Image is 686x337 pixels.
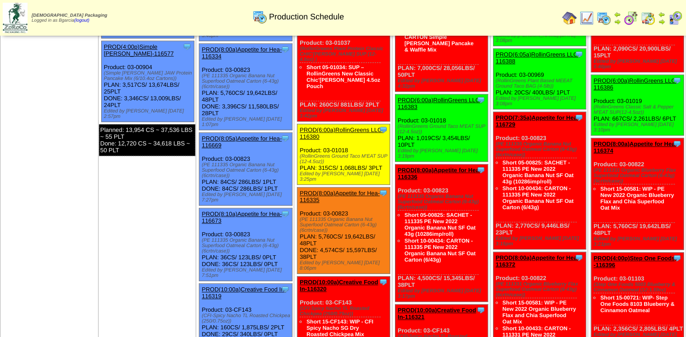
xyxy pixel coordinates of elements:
[281,45,290,54] img: Tooltip
[600,295,674,314] a: Short 15-00721: WIP- Step One Foods 8103 Blueberry & Cinnamon Oatmeal
[579,11,594,25] img: line_graph.gif
[300,260,390,271] div: Edited by [PERSON_NAME] [DATE] 8:06pm
[496,114,579,128] a: PROD(7:35a)Appetite for Hea-116729
[74,18,89,23] a: (logout)
[672,139,681,148] img: Tooltip
[300,46,390,62] div: (RollinGreens Plant Protein Classic CHIC'[PERSON_NAME] SUP (12-4.5oz) )
[300,108,390,119] div: Edited by [PERSON_NAME] [DATE] 3:42pm
[496,96,586,107] div: Edited by [PERSON_NAME] [DATE] 3:08pm
[496,236,586,247] div: Edited by [PERSON_NAME] [DATE] 3:15pm
[503,300,576,325] a: Short 15-00581: WIP - PE New 2022 Organic Blueberry Flax and Chia Superfood Oat Mix
[600,186,674,211] a: Short 15-00581: WIP - PE New 2022 Organic Blueberry Flax and Chia Superfood Oat Mix
[614,11,621,18] img: arrowleft.gif
[297,187,390,274] div: Product: 03-00823 PLAN: 5,760CS / 19,642LBS / 48PLT DONE: 4,574CS / 15,597LBS / 38PLT
[104,43,174,57] a: PROD(4:00p)Simple [PERSON_NAME]-116577
[398,307,476,320] a: PROD(10:00a)Creative Food In-116321
[202,46,282,60] a: PROD(8:00a)Appetite for Hea-116334
[281,209,290,218] img: Tooltip
[624,11,638,25] img: calendarblend.gif
[476,95,485,104] img: Tooltip
[202,286,286,300] a: PROD(10:00a)Creative Food In-116319
[591,75,684,136] div: Product: 03-01019 PLAN: 667CS / 2,261LBS / 6PLT
[493,49,586,109] div: Product: 03-00969 PLAN: 20CS / 400LBS / 1PLT
[300,190,380,203] a: PROD(8:00a)Appetite for Hea-116335
[404,212,475,237] a: Short 05-00825: SACHET - 111335 PE New 2022 Organic Banana Nut SF Oat 43g (10286imp/roll)
[493,112,586,249] div: Product: 03-00823 PLAN: 2,770CS / 9,446LBS / 23PLT
[503,159,573,185] a: Short 05-00825: SACHET - 111335 PE New 2022 Organic Banana Nut SF Oat 43g (10286imp/roll)
[398,194,488,210] div: (PE 111335 Organic Banana Nut Superfood Oatmeal Carton (6-43g)(6crtn/case))
[398,167,481,180] a: PROD(8:00a)Appetite for Hea-116336
[202,73,291,89] div: (PE 111335 Organic Banana Nut Superfood Oatmeal Carton (6-43g)(6crtn/case))
[668,11,682,25] img: calendarcustomer.gif
[658,11,665,18] img: arrowleft.gif
[597,11,611,25] img: calendarprod.gif
[398,97,482,110] a: PROD(6:00a)RollinGreens LLC-116383
[32,13,107,23] span: Logged in as Bgarcia
[202,238,291,254] div: (PE 111335 Organic Banana Nut Superfood Oatmeal Carton (6-43g)(6crtn/case))
[199,44,292,130] div: Product: 03-00823 PLAN: 5,760CS / 19,642LBS / 48PLT DONE: 3,396CS / 11,580LBS / 28PLT
[379,125,388,134] img: Tooltip
[593,104,683,115] div: (RollinGreens Classic Salt & Pepper M'EAT SUP(12-4.5oz))
[404,238,475,263] a: Short 10-00434: CARTON - 111335 PE New 2022 Organic Banana Nut SF Oat Carton (6/43g)
[398,78,488,89] div: Edited by [PERSON_NAME] [DATE] 4:32pm
[672,253,681,262] img: Tooltip
[398,124,488,135] div: (RollinGreens Ground Taco M'EAT SUP (12-4.5oz))
[300,217,390,233] div: (PE 111335 Organic Banana Nut Superfood Oatmeal Carton (6-43g)(6crtn/case))
[398,288,488,299] div: Edited by [PERSON_NAME] [DATE] 3:17pm
[300,154,390,164] div: (RollinGreens Ground Taco M'EAT SUP (12-4.5oz))
[379,277,388,286] img: Tooltip
[297,17,390,122] div: Product: 03-01037 PLAN: 260CS / 881LBS / 2PLT
[379,188,388,197] img: Tooltip
[574,50,583,59] img: Tooltip
[202,267,291,278] div: Edited by [PERSON_NAME] [DATE] 7:51pm
[672,76,681,85] img: Tooltip
[253,9,267,24] img: calendarprod.gif
[496,78,586,89] div: (RollinGreens Plant Based MEEAT Ground Taco BAG (4-5lb))
[300,306,390,317] div: (CFI-Spicy Nacho TL Roasted Chickpea (250/0.75oz))
[202,162,291,178] div: (PE 111335 Organic Banana Nut Superfood Oatmeal Carton (6-43g)(6crtn/case))
[593,140,677,154] a: PROD(8:00a)Appetite for Hea-116374
[269,12,344,22] span: Production Schedule
[496,254,579,268] a: PROD(8:00a)Appetite for Hea-116372
[32,13,107,18] span: [DEMOGRAPHIC_DATA] Packaging
[496,51,580,65] a: PROD(6:05a)RollinGreens LLC-116388
[593,77,677,91] a: PROD(6:00a)RollinGreens LLC-116386
[202,192,291,203] div: Edited by [PERSON_NAME] [DATE] 7:27pm
[199,208,292,281] div: Product: 03-00823 PLAN: 36CS / 123LBS / 0PLT DONE: 36CS / 123LBS / 0PLT
[101,41,194,122] div: Product: 03-00904 PLAN: 3,517CS / 13,674LBS / 25PLT DONE: 3,346CS / 13,009LBS / 24PLT
[593,122,683,133] div: Edited by [PERSON_NAME] [DATE] 3:10pm
[476,305,485,314] img: Tooltip
[297,124,390,185] div: Product: 03-01018 PLAN: 315CS / 1,068LBS / 3PLT
[395,164,488,302] div: Product: 03-00823 PLAN: 4,500CS / 15,345LBS / 38PLT
[574,113,583,122] img: Tooltip
[496,281,586,298] div: (PE 111331 Organic Blueberry Flax Superfood Oatmeal Carton (6-43g)(6crtn/case))
[395,94,488,162] div: Product: 03-01018 PLAN: 1,019CS / 3,454LBS / 10PLT
[593,282,683,293] div: (Step One Foods 5003 Blueberry & Cinnamon Oatmeal (12-1.59oz)
[593,168,683,184] div: (PE 111331 Organic Blueberry Flax Superfood Oatmeal Carton (6-43g)(6crtn/case))
[404,28,474,53] a: Short 15-00248: WIP-for CARTON Simple [PERSON_NAME] Pancake & Waffle Mix
[614,18,621,25] img: arrowright.gif
[398,148,488,159] div: Edited by [PERSON_NAME] [DATE] 3:19pm
[199,133,292,206] div: Product: 03-00823 PLAN: 84CS / 286LBS / 1PLT DONE: 84CS / 286LBS / 1PLT
[658,18,665,25] img: arrowright.gif
[476,165,485,174] img: Tooltip
[503,185,573,211] a: Short 10-00434: CARTON - 111335 PE New 2022 Organic Banana Nut SF Oat Carton (6/43g)
[306,64,380,89] a: Short 05-01034: SUP – RollinGreens New Classic Chic'[PERSON_NAME] 4.5oz Pouch
[281,134,290,143] img: Tooltip
[591,138,684,250] div: Product: 03-00822 PLAN: 5,760CS / 19,642LBS / 48PLT
[641,11,655,25] img: calendarinout.gif
[202,117,291,127] div: Edited by [PERSON_NAME] [DATE] 1:07pm
[202,313,291,324] div: (CFI-Spicy Nacho TL Roasted Chickpea (250/0.75oz))
[281,285,290,294] img: Tooltip
[300,171,390,182] div: Edited by [PERSON_NAME] [DATE] 3:25pm
[202,135,282,149] a: PROD(8:05a)Appetite for Hea-116669
[574,253,583,262] img: Tooltip
[300,126,384,140] a: PROD(6:00a)RollinGreens LLC-116380
[562,11,577,25] img: home.gif
[3,3,28,33] img: zoroco-logo-small.webp
[183,42,192,51] img: Tooltip
[104,70,194,81] div: (Simple [PERSON_NAME] JAW Protein Pancake Mix (6/10.4oz Cartons))
[496,141,586,158] div: (PE 111335 Organic Banana Nut Superfood Oatmeal Carton (6-43g)(6crtn/case))
[99,124,196,156] div: Planned: 13,954 CS ~ 37,536 LBS ~ 55 PLT Done: 12,720 CS ~ 34,618 LBS ~ 50 PLT
[300,279,378,292] a: PROD(10:00a)Creative Food In-116320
